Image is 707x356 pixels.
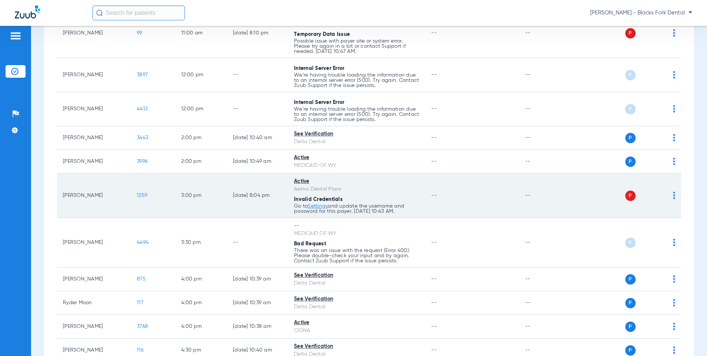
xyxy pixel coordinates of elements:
[625,157,636,167] span: P
[175,9,227,58] td: 11:00 AM
[15,6,40,19] img: Zuub Logo
[57,126,131,150] td: [PERSON_NAME]
[431,159,437,164] span: --
[175,291,227,315] td: 4:00 PM
[519,58,569,92] td: --
[625,133,636,143] span: P
[519,268,569,291] td: --
[137,240,149,245] span: 4494
[57,92,131,126] td: [PERSON_NAME]
[294,32,350,37] span: Temporary Data Issue
[625,274,636,285] span: P
[92,6,185,20] input: Search for patients
[673,275,675,283] img: group-dot-blue.svg
[57,218,131,268] td: [PERSON_NAME]
[57,315,131,339] td: [PERSON_NAME]
[294,230,419,238] div: MEDICAID OF WY
[175,315,227,339] td: 4:00 PM
[294,100,344,105] span: Internal Server Error
[227,268,288,291] td: [DATE] 10:39 AM
[227,218,288,268] td: --
[294,138,419,146] div: Delta Dental
[294,303,419,311] div: Delta Dental
[294,162,419,169] div: MEDICAID OF WY
[175,126,227,150] td: 2:00 PM
[431,30,437,36] span: --
[294,73,419,88] p: We’re having trouble loading the information due to an internal server error (500). Try again. Co...
[227,126,288,150] td: [DATE] 10:40 AM
[431,193,437,198] span: --
[137,106,148,111] span: 4412
[294,178,419,185] div: Active
[294,107,419,122] p: We’re having trouble loading the information due to an internal server error (500). Try again. Co...
[294,279,419,287] div: Delta Dental
[175,58,227,92] td: 12:00 PM
[227,315,288,339] td: [DATE] 10:38 AM
[175,268,227,291] td: 4:00 PM
[137,276,146,282] span: 875
[431,135,437,140] span: --
[294,222,419,230] div: --
[519,92,569,126] td: --
[673,299,675,306] img: group-dot-blue.svg
[227,150,288,174] td: [DATE] 10:49 AM
[175,92,227,126] td: 12:00 PM
[625,298,636,308] span: P
[673,158,675,165] img: group-dot-blue.svg
[294,248,419,263] p: There was an issue with the request (Error 400). Please double-check your input and try again. Co...
[294,154,419,162] div: Active
[227,291,288,315] td: [DATE] 10:39 AM
[137,324,148,329] span: 3768
[431,347,437,353] span: --
[294,185,419,193] div: Aetna Dental Plans
[670,320,707,356] iframe: Chat Widget
[137,135,148,140] span: 3443
[519,174,569,218] td: --
[137,300,143,305] span: 117
[625,104,636,114] span: P
[519,291,569,315] td: --
[10,31,21,40] img: hamburger-icon
[57,291,131,315] td: Ryder Moon
[673,71,675,78] img: group-dot-blue.svg
[294,319,419,327] div: Active
[673,29,675,37] img: group-dot-blue.svg
[175,218,227,268] td: 3:30 PM
[673,239,675,246] img: group-dot-blue.svg
[625,70,636,80] span: P
[519,150,569,174] td: --
[294,38,419,54] p: Possible issue with payer site or system error. Please try again in a bit or contact Support if n...
[625,238,636,248] span: P
[57,174,131,218] td: [PERSON_NAME]
[57,268,131,291] td: [PERSON_NAME]
[625,345,636,356] span: P
[625,28,636,38] span: P
[625,191,636,201] span: P
[673,192,675,199] img: group-dot-blue.svg
[227,9,288,58] td: [DATE] 8:10 PM
[137,30,142,36] span: 99
[673,105,675,112] img: group-dot-blue.svg
[175,174,227,218] td: 3:00 PM
[431,106,437,111] span: --
[294,241,326,246] span: Bad Request
[431,72,437,77] span: --
[57,9,131,58] td: [PERSON_NAME]
[57,58,131,92] td: [PERSON_NAME]
[294,66,344,71] span: Internal Server Error
[227,58,288,92] td: --
[519,315,569,339] td: --
[519,126,569,150] td: --
[137,193,147,198] span: 1259
[431,240,437,245] span: --
[227,92,288,126] td: --
[96,10,103,16] img: Search Icon
[590,9,692,17] span: [PERSON_NAME] - Blacks Fork Dental
[294,327,419,335] div: CIGNA
[308,204,328,209] a: Settings
[519,9,569,58] td: --
[431,276,437,282] span: --
[431,324,437,329] span: --
[227,174,288,218] td: [DATE] 8:04 PM
[294,204,419,214] p: Go to and update the username and password for this payer. [DATE] 10:43 AM.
